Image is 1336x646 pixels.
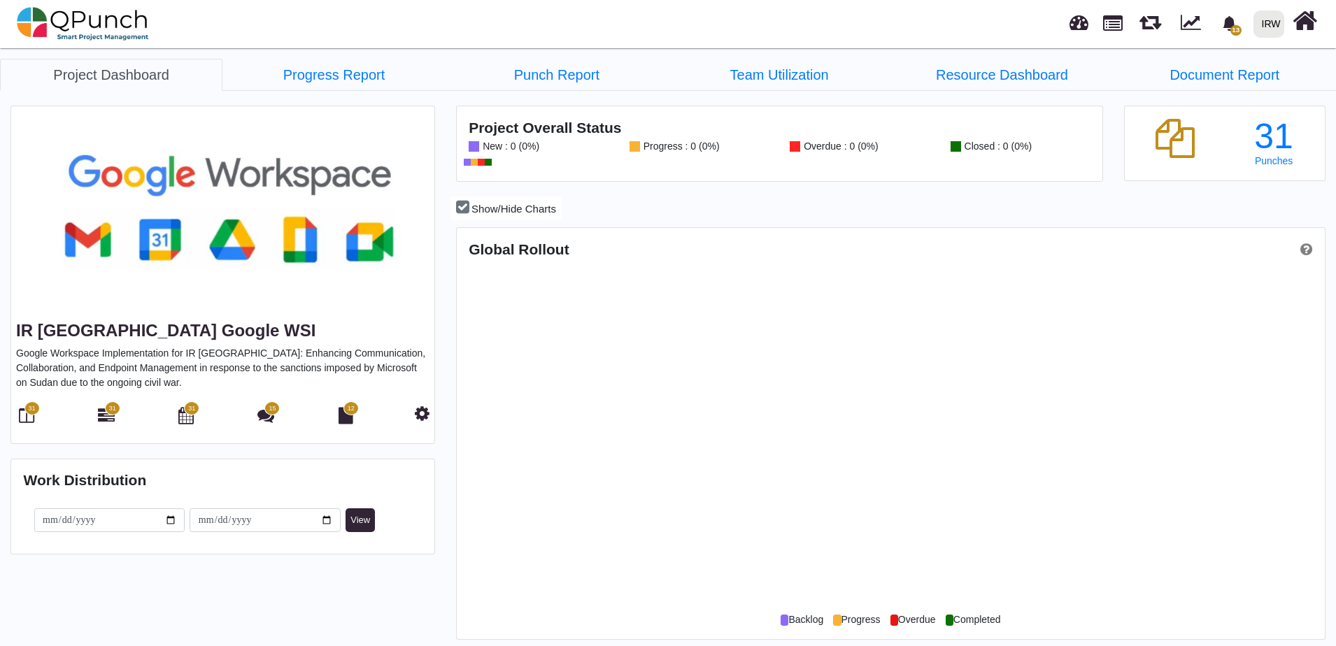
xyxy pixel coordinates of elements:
a: Resource Dashboard [890,59,1113,91]
span: 13 [1230,25,1242,36]
span: 12 [348,404,355,414]
h4: Project Overall Status [469,119,1090,136]
span: 31 [28,404,35,414]
div: Dynamic Report [1174,1,1214,47]
span: Dashboard [1069,8,1088,29]
svg: bell fill [1222,16,1237,31]
i: Document Library [339,407,353,424]
div: New : 0 (0%) [479,141,539,152]
div: Global Rollout [469,241,890,258]
h4: Work Distribution [24,471,422,489]
i: Gantt [98,407,115,424]
span: 31 [109,404,116,414]
i: Home [1293,8,1317,34]
i: Punch Discussion [257,407,274,424]
i: Project Settings [415,405,429,422]
span: Punches [1255,155,1293,166]
a: 31 [98,412,115,424]
a: IRW [1247,1,1290,47]
a: IR [GEOGRAPHIC_DATA] Google WSI [16,321,315,340]
span: 31 [188,404,195,414]
span: . [833,615,841,626]
i: Board [19,407,34,424]
div: Progress : 0 (0%) [640,141,720,152]
a: Progress Report [222,59,445,91]
div: Notification [1217,10,1242,36]
a: Document Report [1114,59,1336,91]
div: IRW [1262,12,1281,36]
a: bell fill13 [1214,1,1248,45]
div: Overdue : 0 (0%) [800,141,879,152]
img: qpunch-sp.fa6292f.png [17,3,149,45]
span: Releases [1139,7,1161,30]
div: 31 [1235,119,1313,154]
span: . [890,615,898,626]
a: Help [1295,241,1312,257]
div: Backlog Progress Overdue Completed [469,612,1312,627]
span: 15 [269,404,276,414]
button: View [346,508,375,532]
a: Team Utilization [668,59,890,91]
div: Closed : 0 (0%) [961,141,1032,152]
i: Calendar [178,407,194,424]
span: Show/Hide Charts [471,203,556,215]
span: Projects [1103,9,1123,31]
span: . [781,615,788,626]
a: 31 Punches [1235,119,1313,166]
span: . [946,615,953,626]
button: Show/Hide Charts [450,196,562,221]
a: Punch Report [446,59,668,91]
li: IR Sudan Google WSI [668,59,890,90]
p: Google Workspace Implementation for IR [GEOGRAPHIC_DATA]: Enhancing Communication, Collaboration,... [16,346,429,390]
